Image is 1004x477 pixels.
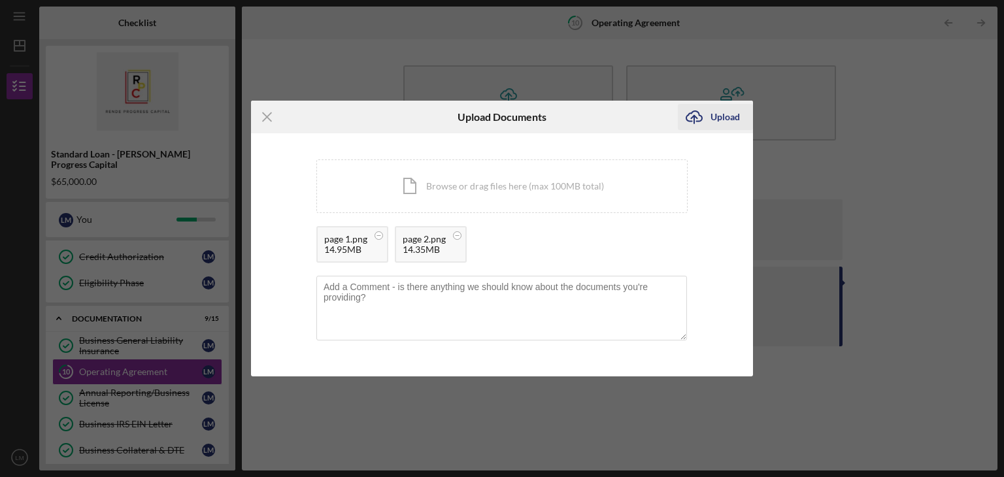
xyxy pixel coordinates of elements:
div: page 2.png [403,234,446,244]
div: page 1.png [324,234,367,244]
div: 14.35MB [403,244,446,255]
button: Upload [678,104,753,130]
h6: Upload Documents [458,111,546,123]
div: 14.95MB [324,244,367,255]
div: Upload [711,104,740,130]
